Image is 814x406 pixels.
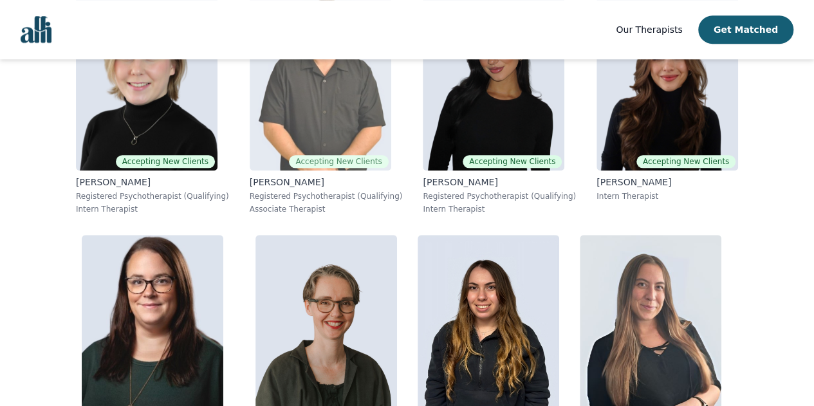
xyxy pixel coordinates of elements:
[423,191,576,201] p: Registered Psychotherapist (Qualifying)
[463,155,562,168] span: Accepting New Clients
[76,191,229,201] p: Registered Psychotherapist (Qualifying)
[597,176,738,189] p: [PERSON_NAME]
[289,155,388,168] span: Accepting New Clients
[597,191,738,201] p: Intern Therapist
[616,22,682,37] a: Our Therapists
[698,15,793,44] button: Get Matched
[76,176,229,189] p: [PERSON_NAME]
[250,204,403,214] p: Associate Therapist
[250,191,403,201] p: Registered Psychotherapist (Qualifying)
[250,176,403,189] p: [PERSON_NAME]
[76,204,229,214] p: Intern Therapist
[423,204,576,214] p: Intern Therapist
[423,176,576,189] p: [PERSON_NAME]
[116,155,215,168] span: Accepting New Clients
[21,16,51,43] img: alli logo
[616,24,682,35] span: Our Therapists
[636,155,735,168] span: Accepting New Clients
